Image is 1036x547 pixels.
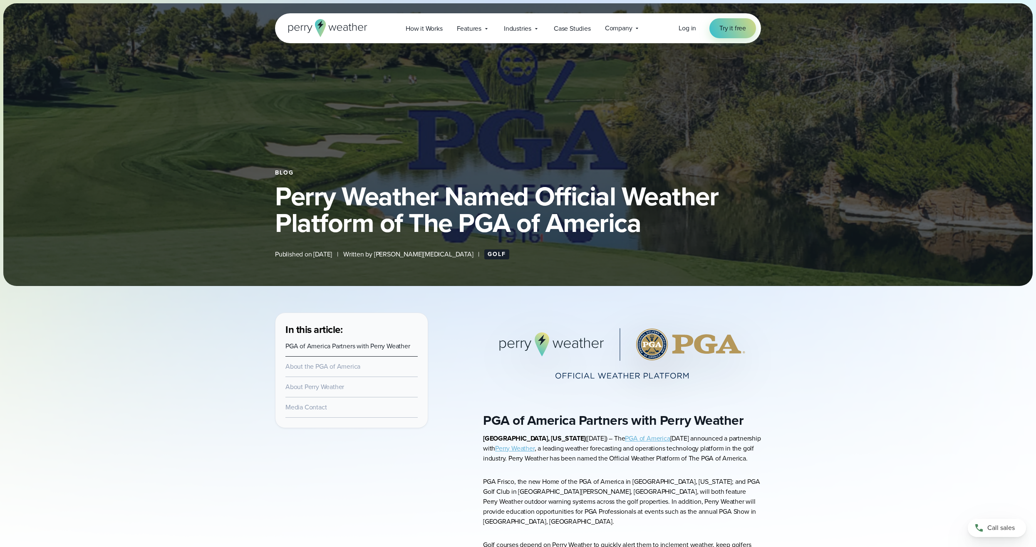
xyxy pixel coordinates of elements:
a: Media Contact [285,402,327,412]
span: Case Studies [554,24,591,34]
a: PGA of America [625,434,670,443]
h2: PGA of America Partners with Perry Weather [483,412,761,429]
span: | [337,249,338,259]
p: ([DATE]) – The [DATE] announced a partnership with , a leading weather forecasting and operations... [483,434,761,463]
strong: [GEOGRAPHIC_DATA], [US_STATE] [483,434,585,443]
p: PGA Frisco, the new Home of the PGA of America in [GEOGRAPHIC_DATA], [US_STATE]; and PGA Golf Clu... [483,477,761,527]
a: About the PGA of America [285,362,360,371]
a: PGA of America Partners with Perry Weather [285,341,410,351]
h1: Perry Weather Named Official Weather Platform of The PGA of America [275,183,761,236]
a: Case Studies [547,20,598,37]
div: Blog [275,170,761,176]
a: About Perry Weather [285,382,344,392]
span: Features [457,24,481,34]
a: Log in [679,23,696,33]
span: Industries [504,24,531,34]
a: Try it free [709,18,756,38]
h3: In this article: [285,323,418,336]
span: Call sales [987,523,1015,533]
span: Company [605,23,632,33]
span: Written by [PERSON_NAME][MEDICAL_DATA] [343,249,473,259]
a: How it Works [399,20,450,37]
a: Perry Weather [495,444,534,453]
span: Published on [DATE] [275,249,332,259]
span: Try it free [719,23,746,33]
span: How it Works [406,24,443,34]
span: | [478,249,479,259]
a: Golf [484,249,509,259]
a: Call sales [968,519,1026,537]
